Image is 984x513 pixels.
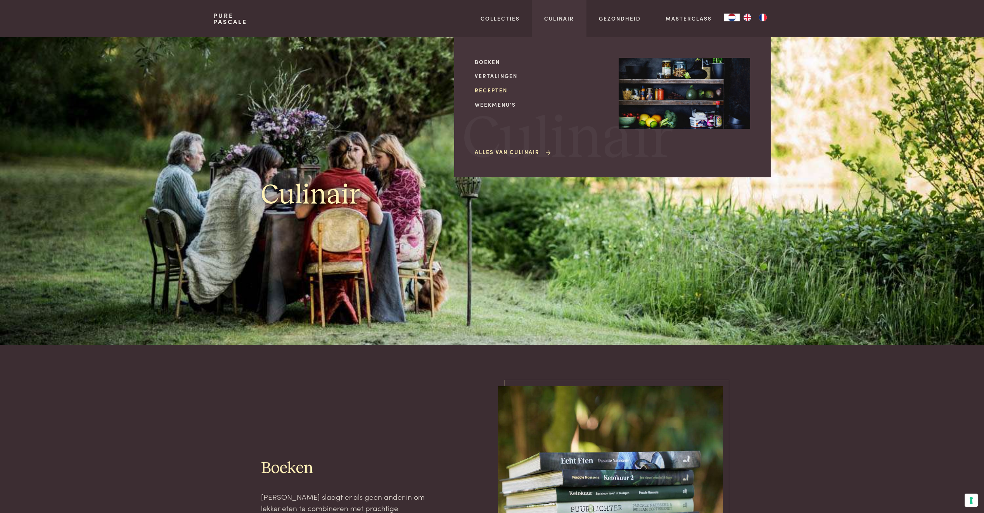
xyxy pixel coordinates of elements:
[965,494,978,507] button: Uw voorkeuren voor toestemming voor trackingtechnologieën
[475,86,606,94] a: Recepten
[475,148,552,156] a: Alles van Culinair
[724,14,740,21] div: Language
[462,110,673,169] span: Culinair
[599,14,641,23] a: Gezondheid
[724,14,740,21] a: NL
[261,458,439,479] h2: Boeken
[544,14,574,23] a: Culinair
[213,12,247,25] a: PurePascale
[755,14,771,21] a: FR
[481,14,520,23] a: Collecties
[261,178,360,213] h1: Culinair
[619,58,750,129] img: Culinair
[475,72,606,80] a: Vertalingen
[666,14,712,23] a: Masterclass
[724,14,771,21] aside: Language selected: Nederlands
[740,14,755,21] a: EN
[475,58,606,66] a: Boeken
[740,14,771,21] ul: Language list
[475,101,606,109] a: Weekmenu's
